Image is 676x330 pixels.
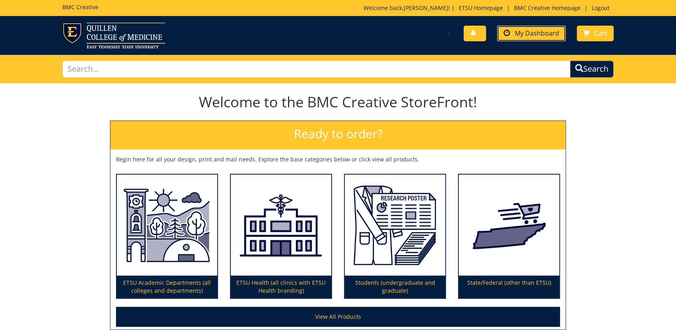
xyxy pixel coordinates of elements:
h1: Welcome to the BMC Creative StoreFront! [110,94,566,110]
img: ETSU Academic Departments (all colleges and departments) [117,175,217,276]
img: Students (undergraduate and graduate) [345,175,445,276]
p: Welcome back, ! | | | [364,4,614,12]
a: [PERSON_NAME] [404,4,448,12]
img: State/Federal (other than ETSU) [459,175,559,276]
input: Search... [62,60,570,78]
a: Logout [588,4,614,12]
a: ETSU Health (all clinics with ETSU Health branding) [231,175,331,298]
span: My Dashboard [515,29,559,38]
a: ETSU Academic Departments (all colleges and departments) [117,175,217,298]
p: ETSU Health (all clinics with ETSU Health branding) [231,276,331,298]
h5: BMC Creative [62,4,98,10]
p: ETSU Academic Departments (all colleges and departments) [117,276,217,298]
img: ETSU logo [62,22,165,48]
p: State/Federal (other than ETSU) [459,276,559,298]
a: BMC Creative Homepage [510,4,584,12]
h2: Ready to order? [110,121,566,149]
span: Cart [594,29,607,38]
button: Search [570,60,614,78]
a: View All Products [116,307,560,327]
p: Students (undergraduate and graduate) [345,276,445,298]
a: ETSU Homepage [455,4,507,12]
p: Begin here for all your design, print and mail needs. Explore the base categories below or click ... [116,155,560,163]
a: State/Federal (other than ETSU) [459,175,559,298]
a: My Dashboard [497,26,566,41]
a: Students (undergraduate and graduate) [345,175,445,298]
a: Cart [577,26,614,41]
img: ETSU Health (all clinics with ETSU Health branding) [231,175,331,276]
